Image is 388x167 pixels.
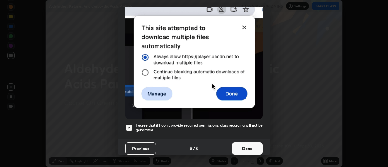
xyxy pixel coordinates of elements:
[125,142,156,155] button: Previous
[136,123,263,132] h5: I agree that if I don't provide required permissions, class recording will not be generated
[190,145,192,152] h4: 5
[196,145,198,152] h4: 5
[193,145,195,152] h4: /
[232,142,263,155] button: Done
